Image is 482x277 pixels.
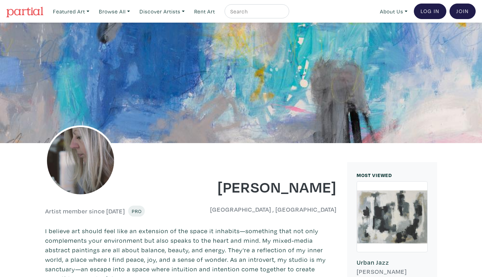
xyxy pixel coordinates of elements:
[191,4,218,19] a: Rent Art
[45,125,116,196] img: phpThumb.php
[450,4,476,19] a: Join
[131,208,142,214] span: Pro
[377,4,411,19] a: About Us
[136,4,188,19] a: Discover Artists
[50,4,93,19] a: Featured Art
[357,172,392,178] small: MOST VIEWED
[357,268,428,276] h6: [PERSON_NAME]
[45,207,125,215] h6: Artist member since [DATE]
[196,206,337,213] h6: [GEOGRAPHIC_DATA] , [GEOGRAPHIC_DATA]
[357,259,428,266] h6: Urban Jazz
[96,4,133,19] a: Browse All
[414,4,446,19] a: Log In
[196,177,337,196] h1: [PERSON_NAME]
[230,7,282,16] input: Search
